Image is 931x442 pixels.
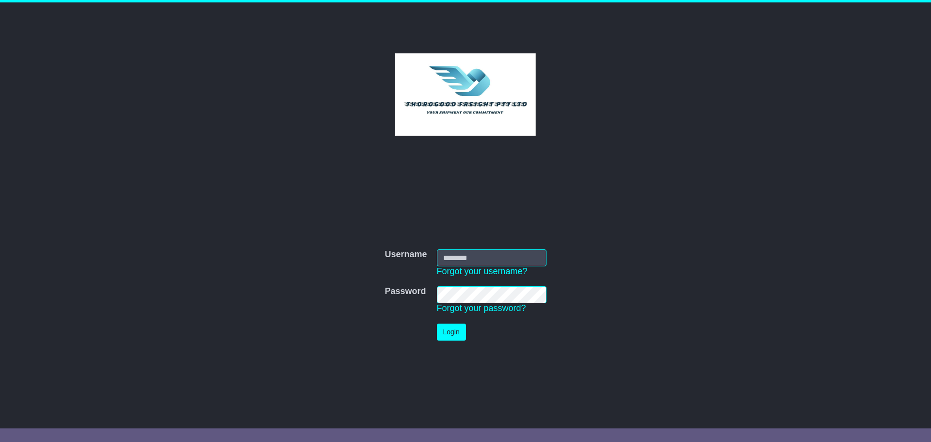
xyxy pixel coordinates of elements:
[437,303,526,313] a: Forgot your password?
[385,249,427,260] label: Username
[385,286,426,297] label: Password
[395,53,536,136] img: Thorogood Freight Pty Ltd
[437,266,528,276] a: Forgot your username?
[437,324,466,341] button: Login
